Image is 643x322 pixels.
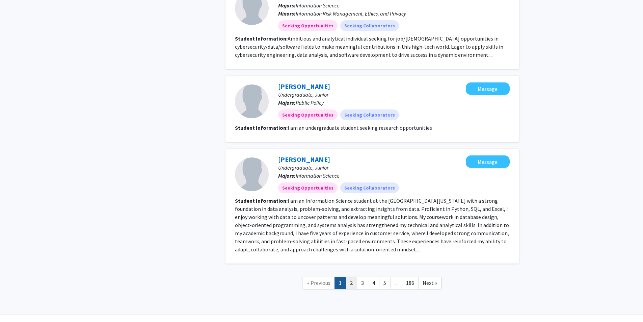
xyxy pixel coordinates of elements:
span: « Previous [307,279,330,286]
b: Student Information: [235,35,288,42]
span: Undergraduate, Junior [278,164,328,171]
span: Undergraduate, Junior [278,91,328,98]
b: Minors: [278,10,296,17]
button: Message Declan Gentile [466,155,510,168]
fg-read-more: I am an undergraduate student seeking research opportunities [288,124,432,131]
a: 1 [334,277,346,289]
a: 186 [402,277,419,289]
a: 3 [357,277,368,289]
span: Information Science [296,2,340,9]
a: [PERSON_NAME] [278,155,330,164]
span: Information Science [296,172,340,179]
span: Public Policy [296,99,324,106]
mat-chip: Seeking Collaborators [340,182,399,193]
a: 5 [379,277,391,289]
a: [PERSON_NAME] [278,82,330,91]
span: Information Risk Management, Ethics, and Privacy [296,10,406,17]
mat-chip: Seeking Collaborators [340,109,399,120]
b: Majors: [278,172,296,179]
b: Student Information: [235,124,288,131]
iframe: Chat [5,292,29,317]
nav: Page navigation [225,270,519,298]
a: Previous Page [303,277,335,289]
span: Next » [423,279,437,286]
span: ... [395,279,398,286]
a: 2 [346,277,357,289]
mat-chip: Seeking Opportunities [278,182,338,193]
fg-read-more: I am an Information Science student at the [GEOGRAPHIC_DATA][US_STATE] with a strong foundation i... [235,197,509,253]
mat-chip: Seeking Opportunities [278,109,338,120]
a: Next [418,277,441,289]
mat-chip: Seeking Opportunities [278,20,338,31]
b: Majors: [278,2,296,9]
fg-read-more: Ambitious and analytical individual seeking for job/[DEMOGRAPHIC_DATA] opportunities in cybersecu... [235,35,503,58]
mat-chip: Seeking Collaborators [340,20,399,31]
a: 4 [368,277,379,289]
b: Majors: [278,99,296,106]
b: Student Information: [235,197,288,204]
button: Message Scott Schultz [466,82,510,95]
